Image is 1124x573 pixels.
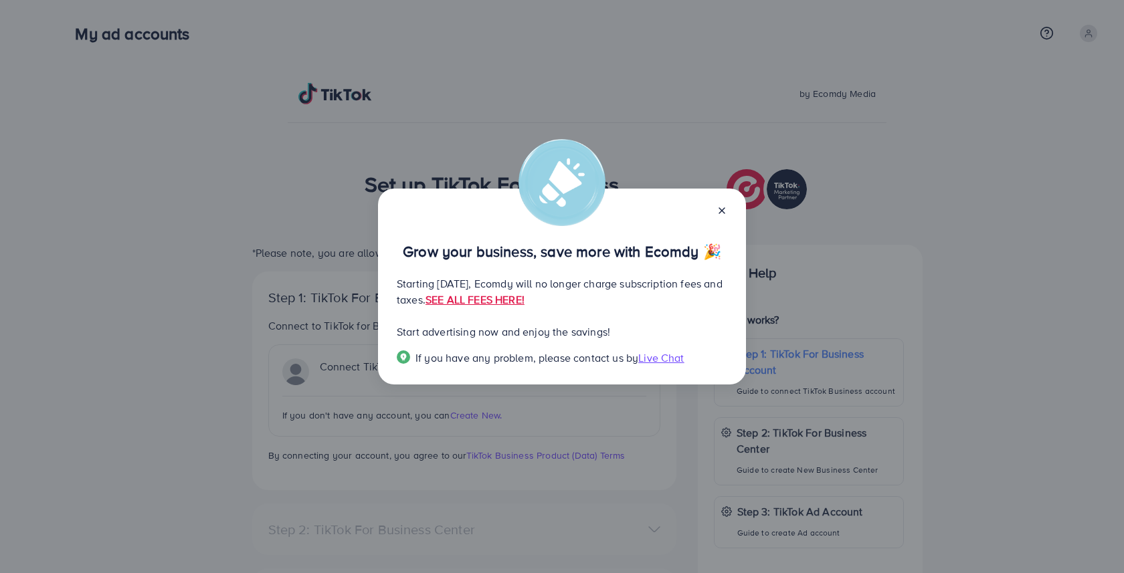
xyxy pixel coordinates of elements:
span: If you have any problem, please contact us by [415,350,638,365]
p: Grow your business, save more with Ecomdy 🎉 [397,243,727,259]
img: alert [519,139,605,226]
p: Start advertising now and enjoy the savings! [397,324,727,340]
span: Live Chat [638,350,684,365]
a: SEE ALL FEES HERE! [426,292,525,307]
img: Popup guide [397,350,410,364]
p: Starting [DATE], Ecomdy will no longer charge subscription fees and taxes. [397,275,727,308]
